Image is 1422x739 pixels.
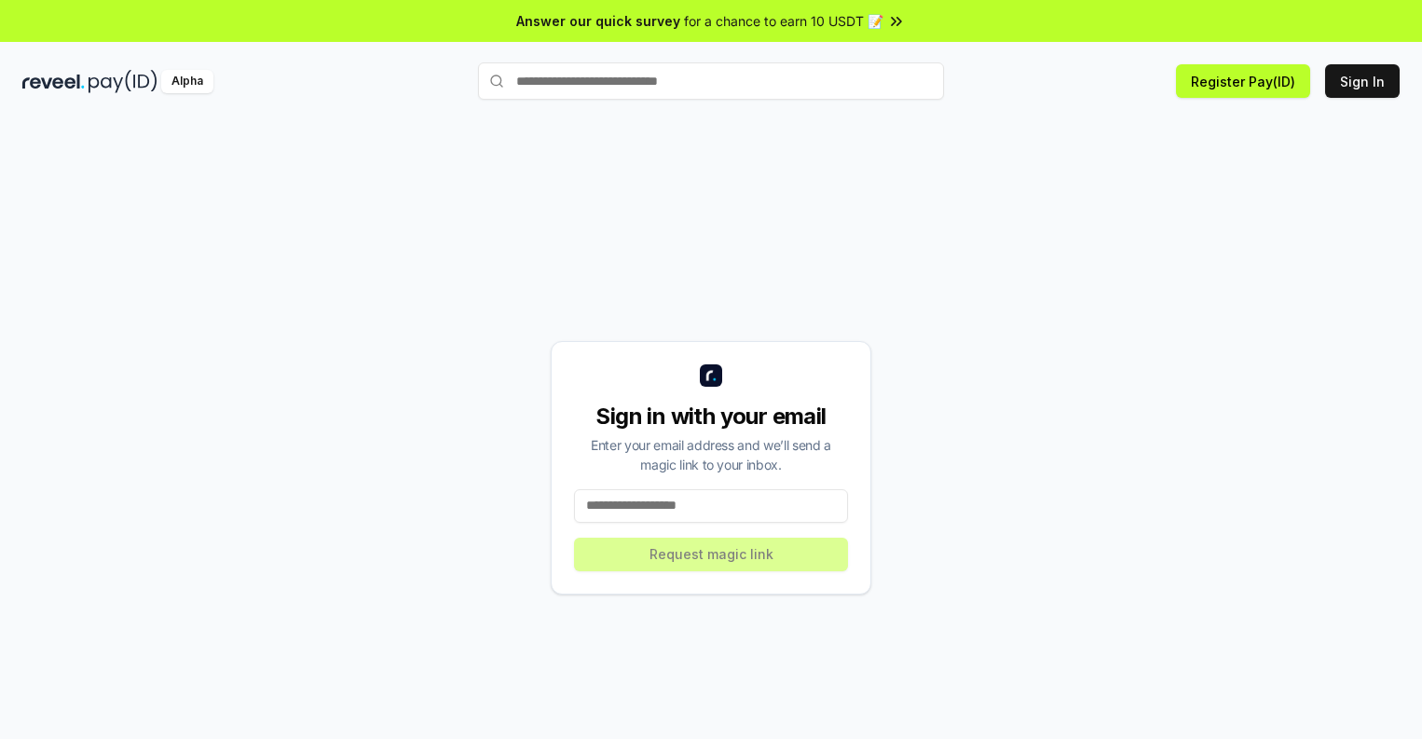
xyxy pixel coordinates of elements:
button: Sign In [1325,64,1400,98]
img: logo_small [700,364,722,387]
img: pay_id [89,70,157,93]
button: Register Pay(ID) [1176,64,1310,98]
div: Enter your email address and we’ll send a magic link to your inbox. [574,435,848,474]
div: Alpha [161,70,213,93]
img: reveel_dark [22,70,85,93]
span: Answer our quick survey [516,11,680,31]
div: Sign in with your email [574,402,848,431]
span: for a chance to earn 10 USDT 📝 [684,11,883,31]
